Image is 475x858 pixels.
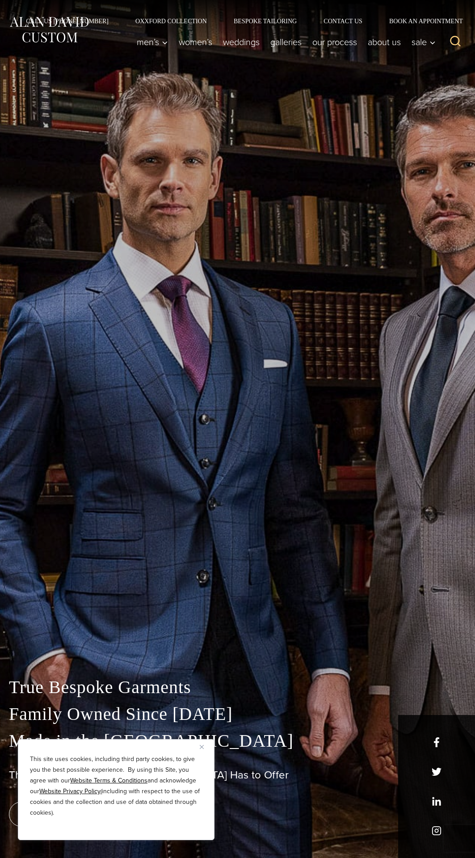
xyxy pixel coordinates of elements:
button: View Search Form [445,31,466,53]
a: Our Process [307,33,362,51]
a: Contact Us [310,18,376,24]
a: book an appointment [9,802,134,827]
nav: Secondary Navigation [13,18,466,24]
span: Sale [412,38,436,46]
a: Oxxford Collection [122,18,220,24]
h1: The Best Custom Suits [GEOGRAPHIC_DATA] Has to Offer [9,769,466,782]
a: Women’s [173,33,218,51]
a: Bespoke Tailoring [220,18,310,24]
a: Galleries [265,33,307,51]
nav: Primary Navigation [131,33,440,51]
p: This site uses cookies, including third party cookies, to give you the best possible experience. ... [30,754,202,818]
a: weddings [218,33,265,51]
a: About Us [362,33,406,51]
a: Book an Appointment [376,18,466,24]
span: Men’s [137,38,168,46]
button: Close [200,741,210,752]
img: Close [200,745,204,749]
a: Call Us [PHONE_NUMBER] [13,18,122,24]
a: Website Terms & Conditions [70,776,147,785]
iframe: Opens a widget where you can chat to one of our agents [418,831,466,854]
a: Website Privacy Policy [39,786,101,796]
img: Alan David Custom [9,15,89,45]
p: True Bespoke Garments Family Owned Since [DATE] Made in the [GEOGRAPHIC_DATA] [9,674,466,754]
